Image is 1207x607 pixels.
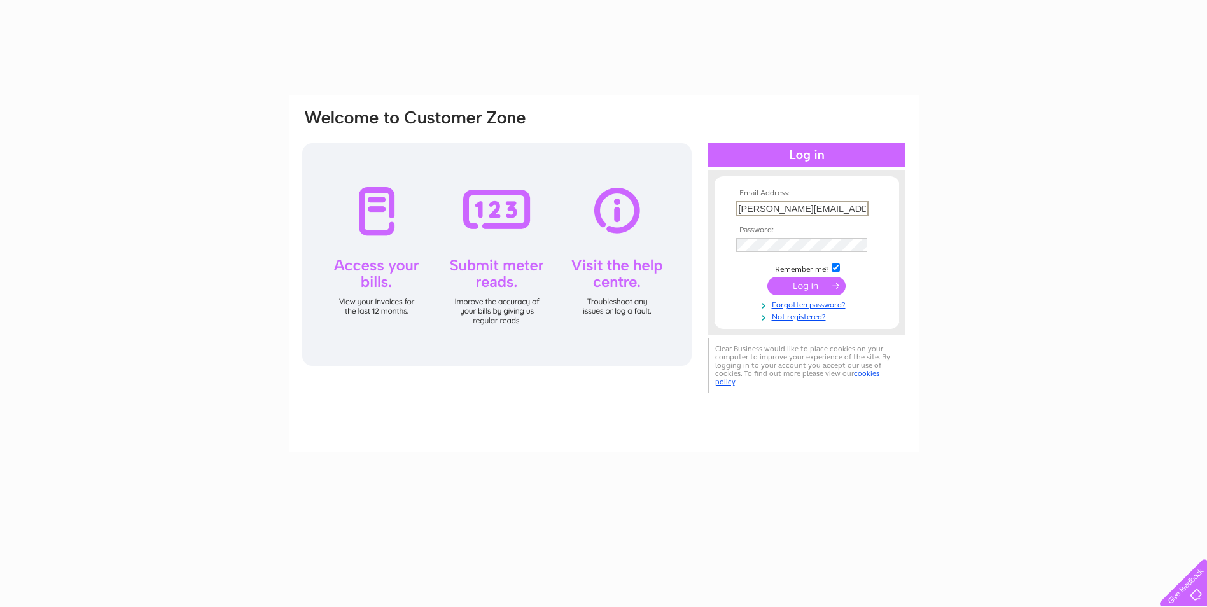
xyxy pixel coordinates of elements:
a: cookies policy [715,369,879,386]
a: Forgotten password? [736,298,881,310]
div: Clear Business would like to place cookies on your computer to improve your experience of the sit... [708,338,905,393]
td: Remember me? [733,262,881,274]
input: Submit [767,277,846,295]
th: Password: [733,226,881,235]
th: Email Address: [733,189,881,198]
a: Not registered? [736,310,881,322]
